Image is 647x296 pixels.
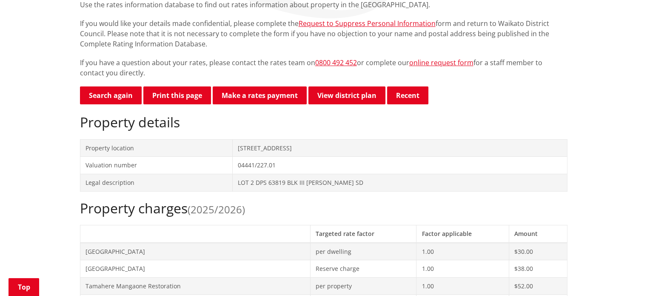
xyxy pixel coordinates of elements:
td: LOT 2 DPS 63819 BLK III [PERSON_NAME] SD [233,174,567,191]
td: 1.00 [416,277,509,295]
a: Make a rates payment [213,86,307,104]
td: $52.00 [509,277,567,295]
a: Top [9,278,39,296]
td: per property [310,277,416,295]
td: 04441/227.01 [233,157,567,174]
iframe: Messenger Launcher [608,260,638,291]
h2: Property charges [80,200,567,216]
td: Property location [80,139,233,157]
td: Legal description [80,174,233,191]
button: Recent [387,86,428,104]
p: If you would like your details made confidential, please complete the form and return to Waikato ... [80,18,567,49]
td: Tamahere Mangaone Restoration [80,277,310,295]
button: Print this page [143,86,211,104]
a: online request form [409,58,473,67]
p: If you have a question about your rates, please contact the rates team on or complete our for a s... [80,57,567,78]
td: Reserve charge [310,260,416,278]
a: Request to Suppress Personal Information [299,19,436,28]
td: [GEOGRAPHIC_DATA] [80,243,310,260]
th: Amount [509,225,567,242]
td: [STREET_ADDRESS] [233,139,567,157]
td: $30.00 [509,243,567,260]
th: Factor applicable [416,225,509,242]
td: 1.00 [416,260,509,278]
td: per dwelling [310,243,416,260]
td: [GEOGRAPHIC_DATA] [80,260,310,278]
a: Search again [80,86,142,104]
th: Targeted rate factor [310,225,416,242]
a: 0800 492 452 [315,58,357,67]
a: View district plan [308,86,385,104]
td: Valuation number [80,157,233,174]
td: 1.00 [416,243,509,260]
span: (2025/2026) [188,202,245,216]
td: $38.00 [509,260,567,278]
h2: Property details [80,114,567,130]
